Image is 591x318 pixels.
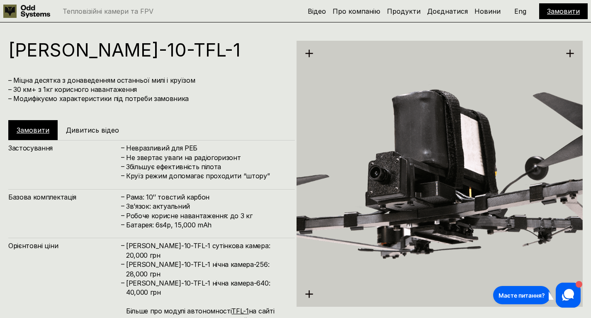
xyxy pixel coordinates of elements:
[121,192,124,201] h4: –
[474,7,501,15] a: Новини
[8,241,120,250] h4: Орієнтовні ціни
[121,210,124,219] h4: –
[121,152,124,161] h4: –
[126,192,287,202] h4: Рама: 10’’ товстий карбон
[126,241,287,260] h4: [PERSON_NAME]-10-TFL-1 сутінкова камера: 20,000 грн
[8,76,287,104] h4: – Міцна десятка з донаведенням останньої милі і круїзом – 30 км+ з 1кг корисного навантаження – М...
[547,7,580,15] a: Замовити
[121,143,124,152] h4: –
[17,126,49,134] a: Замовити
[333,7,380,15] a: Про компанію
[126,202,287,211] h4: Зв’язок: актуальний
[126,171,287,180] h4: Круїз режим допомагає проходити “штору”
[8,41,287,59] h1: [PERSON_NAME]-10-TFL-1
[126,220,287,229] h4: Батарея: 6s4p, 15,000 mAh
[121,241,124,250] h4: –
[126,211,287,220] h4: Робоче корисне навантаження: до 3 кг
[121,201,124,210] h4: –
[308,7,326,15] a: Відео
[8,143,120,153] h4: Застосування
[121,171,124,180] h4: –
[427,7,468,15] a: Доєднатися
[121,220,124,229] h4: –
[126,153,287,162] h4: Не звертає уваги на радіогоризонт
[514,8,526,15] p: Eng
[491,281,583,310] iframe: HelpCrunch
[63,8,153,15] p: Тепловізійні камери та FPV
[126,162,287,171] h4: Збільшує ефективність пілота
[66,126,119,135] h5: Дивитись відео
[121,162,124,171] h4: –
[121,278,124,287] h4: –
[126,143,287,153] h4: Невразливий для РЕБ
[126,260,287,279] h4: [PERSON_NAME]-10-TFL-1 нічна камера-256: 28,000 грн
[121,259,124,269] h4: –
[8,192,120,202] h4: Базова комплектація
[387,7,421,15] a: Продукти
[231,307,248,315] a: TFL-1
